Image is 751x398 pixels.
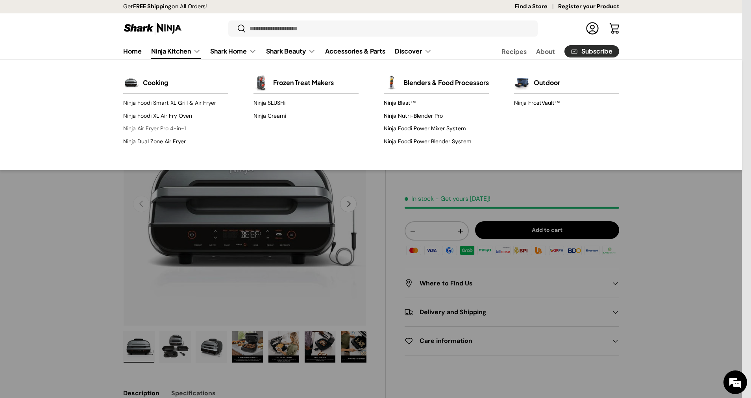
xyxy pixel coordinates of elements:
[133,3,172,10] strong: FREE Shipping
[536,44,555,59] a: About
[129,4,148,23] div: Minimize live chat window
[123,43,432,59] nav: Primary
[325,43,385,59] a: Accessories & Parts
[558,2,619,11] a: Register your Product
[123,20,182,36] img: Shark Ninja Philippines
[515,2,558,11] a: Find a Store
[123,43,142,59] a: Home
[501,44,527,59] a: Recipes
[123,2,207,11] p: Get on All Orders!
[146,43,205,59] summary: Ninja Kitchen
[4,215,150,243] textarea: Type your message and hit 'Enter'
[261,43,320,59] summary: Shark Beauty
[581,48,612,54] span: Subscribe
[205,43,261,59] summary: Shark Home
[46,99,109,179] span: We're online!
[564,45,619,57] a: Subscribe
[483,43,619,59] nav: Secondary
[41,44,132,54] div: Chat with us now
[390,43,437,59] summary: Discover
